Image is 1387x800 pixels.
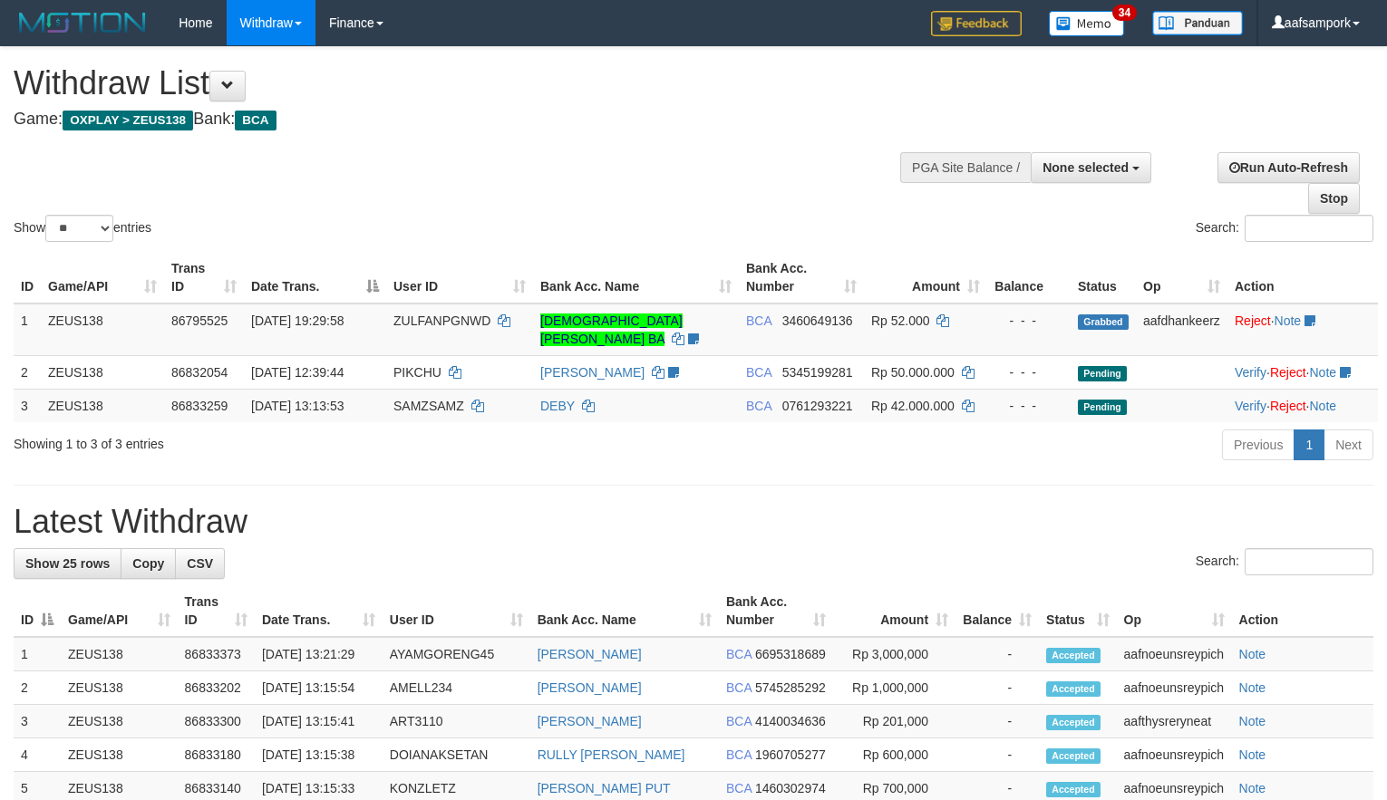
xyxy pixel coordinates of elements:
span: BCA [746,399,771,413]
td: AYAMGORENG45 [383,637,530,671]
span: CSV [187,556,213,571]
td: 2 [14,355,41,389]
td: ZEUS138 [61,671,178,705]
h4: Game: Bank: [14,111,907,129]
span: BCA [726,714,752,728]
td: 1 [14,637,61,671]
th: Bank Acc. Number: activate to sort column ascending [719,585,833,637]
td: [DATE] 13:15:41 [255,705,383,738]
span: Copy 5745285292 to clipboard [755,680,826,695]
td: - [955,671,1039,705]
th: Date Trans.: activate to sort column descending [244,252,386,304]
th: Action [1232,585,1373,637]
td: - [955,705,1039,738]
span: Copy 4140034636 to clipboard [755,714,826,728]
th: Action [1227,252,1378,304]
a: Stop [1308,183,1360,214]
th: Balance [987,252,1071,304]
span: BCA [726,781,752,795]
td: 3 [14,389,41,422]
a: DEBY [540,399,575,413]
a: Verify [1235,399,1266,413]
span: Rp 52.000 [871,313,930,328]
th: User ID: activate to sort column ascending [386,252,533,304]
td: ZEUS138 [61,637,178,671]
a: Note [1239,680,1266,695]
span: BCA [746,365,771,380]
th: Status: activate to sort column ascending [1039,585,1117,637]
a: [PERSON_NAME] [538,714,642,728]
a: Note [1239,647,1266,661]
span: Rp 42.000.000 [871,399,955,413]
th: Trans ID: activate to sort column ascending [164,252,244,304]
input: Search: [1245,548,1373,575]
td: · · [1227,355,1378,389]
th: Game/API: activate to sort column ascending [61,585,178,637]
input: Search: [1245,215,1373,242]
a: Note [1239,781,1266,795]
td: ZEUS138 [61,705,178,738]
span: 86832054 [171,365,228,380]
td: · [1227,304,1378,356]
th: Status [1071,252,1136,304]
td: aafdhankeerz [1136,304,1227,356]
span: [DATE] 19:29:58 [251,313,344,328]
label: Search: [1196,548,1373,575]
span: PIKCHU [393,365,441,380]
td: - [955,637,1039,671]
span: Show 25 rows [25,556,110,571]
a: Copy [121,548,176,579]
div: - - - [994,363,1063,381]
a: Show 25 rows [14,548,121,579]
span: 86833259 [171,399,228,413]
td: [DATE] 13:15:54 [255,671,383,705]
th: User ID: activate to sort column ascending [383,585,530,637]
th: Trans ID: activate to sort column ascending [178,585,255,637]
a: Note [1309,365,1336,380]
span: BCA [726,647,752,661]
a: Reject [1270,399,1306,413]
th: Op: activate to sort column ascending [1117,585,1232,637]
a: Run Auto-Refresh [1217,152,1360,183]
td: 86833180 [178,738,255,772]
td: ZEUS138 [41,304,164,356]
th: Amount: activate to sort column ascending [864,252,987,304]
td: 3 [14,705,61,738]
a: [PERSON_NAME] PUT [538,781,671,795]
td: ZEUS138 [41,389,164,422]
a: [PERSON_NAME] [538,680,642,695]
td: ZEUS138 [41,355,164,389]
div: Showing 1 to 3 of 3 entries [14,428,565,453]
td: Rp 600,000 [833,738,955,772]
td: 86833202 [178,671,255,705]
td: Rp 201,000 [833,705,955,738]
span: Accepted [1046,748,1101,764]
span: Copy 5345199281 to clipboard [782,365,853,380]
img: Button%20Memo.svg [1049,11,1125,36]
a: CSV [175,548,225,579]
span: Grabbed [1078,314,1129,330]
a: Note [1239,747,1266,762]
span: ZULFANPGNWD [393,313,490,328]
span: Pending [1078,400,1127,415]
th: ID [14,252,41,304]
span: Copy 1460302974 to clipboard [755,781,826,795]
a: RULLY [PERSON_NAME] [538,747,685,762]
a: Note [1239,714,1266,728]
img: MOTION_logo.png [14,9,151,36]
th: Game/API: activate to sort column ascending [41,252,164,304]
span: [DATE] 12:39:44 [251,365,344,380]
th: Bank Acc. Name: activate to sort column ascending [530,585,719,637]
div: - - - [994,312,1063,330]
span: Accepted [1046,681,1101,697]
td: aafnoeunsreypich [1117,637,1232,671]
span: Accepted [1046,715,1101,730]
button: None selected [1031,152,1151,183]
td: 2 [14,671,61,705]
span: BCA [726,680,752,695]
th: ID: activate to sort column descending [14,585,61,637]
span: SAMZSAMZ [393,399,464,413]
a: Next [1324,429,1373,460]
img: Feedback.jpg [931,11,1022,36]
td: ZEUS138 [61,738,178,772]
